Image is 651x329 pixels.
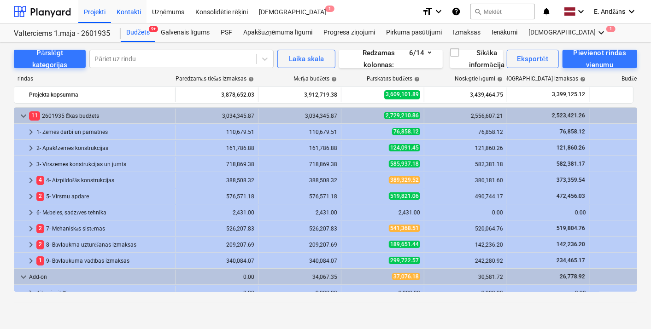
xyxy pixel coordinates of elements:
[345,290,420,296] div: 3,802.80
[542,6,551,17] i: notifications
[449,47,504,71] div: Sīkāka informācija
[523,23,613,42] div: [DEMOGRAPHIC_DATA]
[25,175,36,186] span: keyboard_arrow_right
[428,113,503,119] div: 2,556,607.21
[25,255,36,266] span: keyboard_arrow_right
[262,113,337,119] div: 3,034,345.87
[25,288,36,299] span: keyboard_arrow_right
[179,225,254,232] div: 526,207.83
[215,23,238,42] div: PSF
[626,6,637,17] i: keyboard_arrow_down
[179,290,254,296] div: 0.00
[563,50,637,68] button: Pievienot rindas vienumu
[179,177,254,184] div: 388,508.32
[576,6,587,17] i: keyboard_arrow_down
[350,47,431,71] div: Redzamas kolonnas : 6/14
[475,8,482,15] span: search
[392,273,420,280] span: 37,076.18
[36,141,171,156] div: 2- Apakšzemes konstrukcijas
[428,87,503,102] div: 3,439,464.75
[428,242,503,248] div: 142,236.20
[25,191,36,202] span: keyboard_arrow_right
[179,242,254,248] div: 209,207.69
[179,258,254,264] div: 340,084.07
[381,23,447,42] a: Pirkuma pasūtījumi
[36,125,171,139] div: 1- Zemes darbi un pamatnes
[606,26,616,32] span: 1
[246,76,254,82] span: help
[559,128,586,135] span: 76,858.12
[559,273,586,280] span: 26,778.92
[389,192,420,200] span: 519,821.06
[495,76,503,82] span: help
[428,193,503,200] div: 490,744.17
[556,225,586,231] span: 519,804.76
[325,6,334,12] span: 1
[29,270,171,284] div: Add-on
[25,47,75,71] div: Pārslēgt kategorijas
[384,112,420,119] span: 2,729,210.86
[36,254,171,268] div: 9- Būvlaukuma vadības izmaksas
[14,75,175,82] div: rindas
[262,161,337,167] div: 718,869.38
[262,177,337,184] div: 388,508.32
[551,112,586,119] span: 2,523,421.26
[495,75,586,82] div: [DEMOGRAPHIC_DATA] izmaksas
[428,225,503,232] div: 520,064.76
[339,50,442,68] button: Redzamas kolonnas:6/14
[179,113,254,119] div: 3,034,345.87
[36,189,171,204] div: 5- Virsmu apdare
[428,129,503,135] div: 76,858.12
[447,23,486,42] a: Izmaksas
[507,50,558,68] button: Eksportēt
[556,161,586,167] span: 582,381.17
[36,157,171,172] div: 3- Virszemes konstrukcijas un jumts
[551,91,586,98] span: 3,399,125.12
[605,285,651,329] div: Chat Widget
[318,23,381,42] a: Progresa ziņojumi
[155,23,215,42] a: Galvenais līgums
[412,76,420,82] span: help
[596,27,607,38] i: keyboard_arrow_down
[517,53,548,65] div: Eksportēt
[556,177,586,183] span: 373,359.54
[36,237,171,252] div: 8- Būvlaukma uzturēšanas izmaksas
[573,47,627,71] div: Pievienot rindas vienumu
[594,8,625,16] span: E. Andžāns
[14,29,110,39] div: Valterciems 1.māja - 2601935
[455,75,503,82] div: Noslēgtie līgumi
[176,75,254,82] div: Paredzamās tiešās izmaksas
[36,221,171,236] div: 7- Mehaniskās sistēmas
[29,111,40,120] span: 11
[179,161,254,167] div: 718,869.38
[389,225,420,232] span: 541,368.51
[238,23,318,42] div: Apakšuzņēmuma līgumi
[434,6,445,17] i: keyboard_arrow_down
[179,193,254,200] div: 576,571.18
[25,143,36,154] span: keyboard_arrow_right
[392,128,420,135] span: 76,858.12
[428,290,503,296] div: 3,802.80
[262,258,337,264] div: 340,084.07
[262,193,337,200] div: 576,571.18
[556,257,586,264] span: 234,465.17
[428,258,503,264] div: 242,280.92
[25,159,36,170] span: keyboard_arrow_right
[556,193,586,199] span: 472,456.03
[14,50,86,68] button: Pārslēgt kategorijas
[36,256,44,265] span: 1
[262,129,337,135] div: 110,679.51
[179,274,254,280] div: 0.00
[36,173,171,188] div: 4- Aizpildošās konstrukcijas
[345,209,420,216] div: 2,431.00
[450,50,504,68] button: Sīkāka informācija
[470,4,535,19] button: Meklēt
[262,242,337,248] div: 209,207.69
[428,209,503,216] div: 0.00
[18,110,29,121] span: keyboard_arrow_down
[452,6,461,17] i: Zināšanu pamats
